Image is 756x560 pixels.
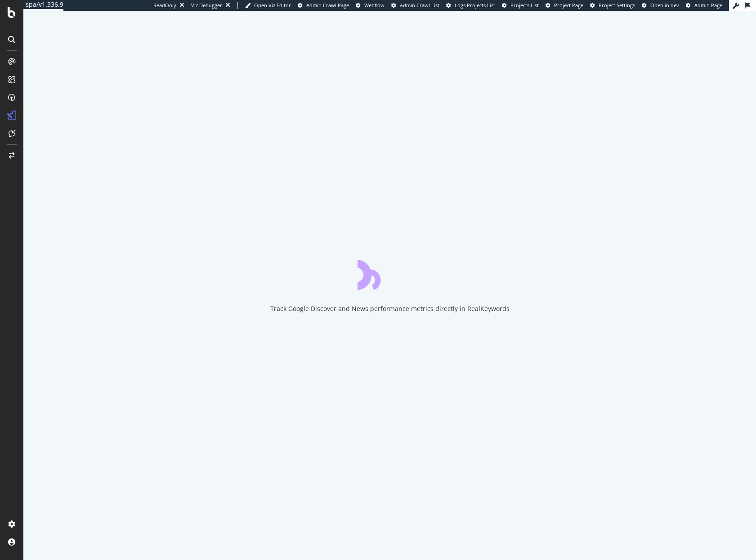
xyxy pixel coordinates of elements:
span: Webflow [364,2,385,9]
div: ReadOnly: [153,2,178,9]
a: Open in dev [642,2,679,9]
div: Viz Debugger: [191,2,224,9]
span: Open in dev [650,2,679,9]
span: Projects List [510,2,539,9]
a: Webflow [356,2,385,9]
div: animation [358,258,422,290]
span: Admin Crawl List [400,2,439,9]
span: Admin Page [694,2,722,9]
a: Admin Page [686,2,722,9]
span: Project Settings [599,2,635,9]
span: Project Page [554,2,583,9]
a: Projects List [502,2,539,9]
span: Logs Projects List [455,2,495,9]
a: Admin Crawl Page [298,2,349,9]
span: Admin Crawl Page [306,2,349,9]
a: Project Page [546,2,583,9]
a: Project Settings [590,2,635,9]
div: Track Google Discover and News performance metrics directly in RealKeywords [270,304,510,313]
a: Admin Crawl List [391,2,439,9]
a: Logs Projects List [446,2,495,9]
a: Open Viz Editor [245,2,291,9]
span: Open Viz Editor [254,2,291,9]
